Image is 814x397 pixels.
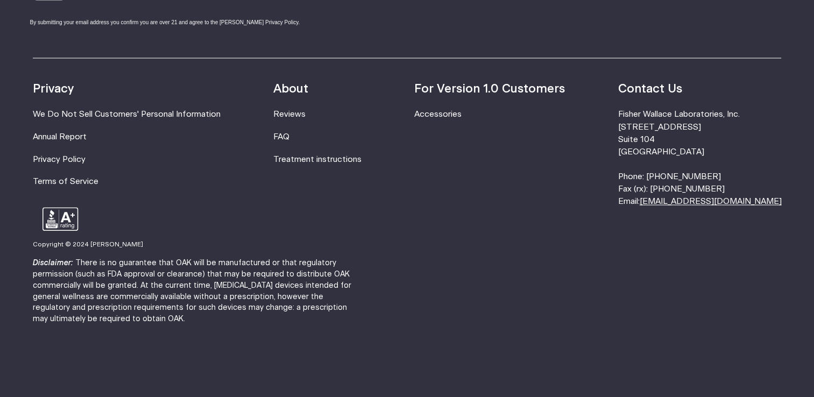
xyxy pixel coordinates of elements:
a: Privacy Policy [33,155,86,163]
a: [EMAIL_ADDRESS][DOMAIN_NAME] [639,197,781,205]
a: Annual Report [33,132,87,140]
strong: Contact Us [618,82,682,94]
strong: Disclaimer: [33,259,73,266]
a: Terms of Service [33,177,98,185]
a: FAQ [273,132,289,140]
a: Treatment instructions [273,155,362,163]
a: We Do Not Sell Customers' Personal Information [33,110,221,118]
strong: About [273,82,308,94]
a: Reviews [273,110,306,118]
div: By submitting your email address you confirm you are over 21 and agree to the [PERSON_NAME] Priva... [30,18,334,26]
strong: For Version 1.0 Customers [414,82,565,94]
p: There is no guarantee that OAK will be manufactured or that regulatory permission (such as FDA ap... [33,257,362,324]
small: Copyright © 2024 [PERSON_NAME] [33,241,143,247]
strong: Privacy [33,82,74,94]
a: Accessories [414,110,462,118]
li: Fisher Wallace Laboratories, Inc. [STREET_ADDRESS] Suite 104 [GEOGRAPHIC_DATA] Phone: [PHONE_NUMB... [618,108,781,207]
